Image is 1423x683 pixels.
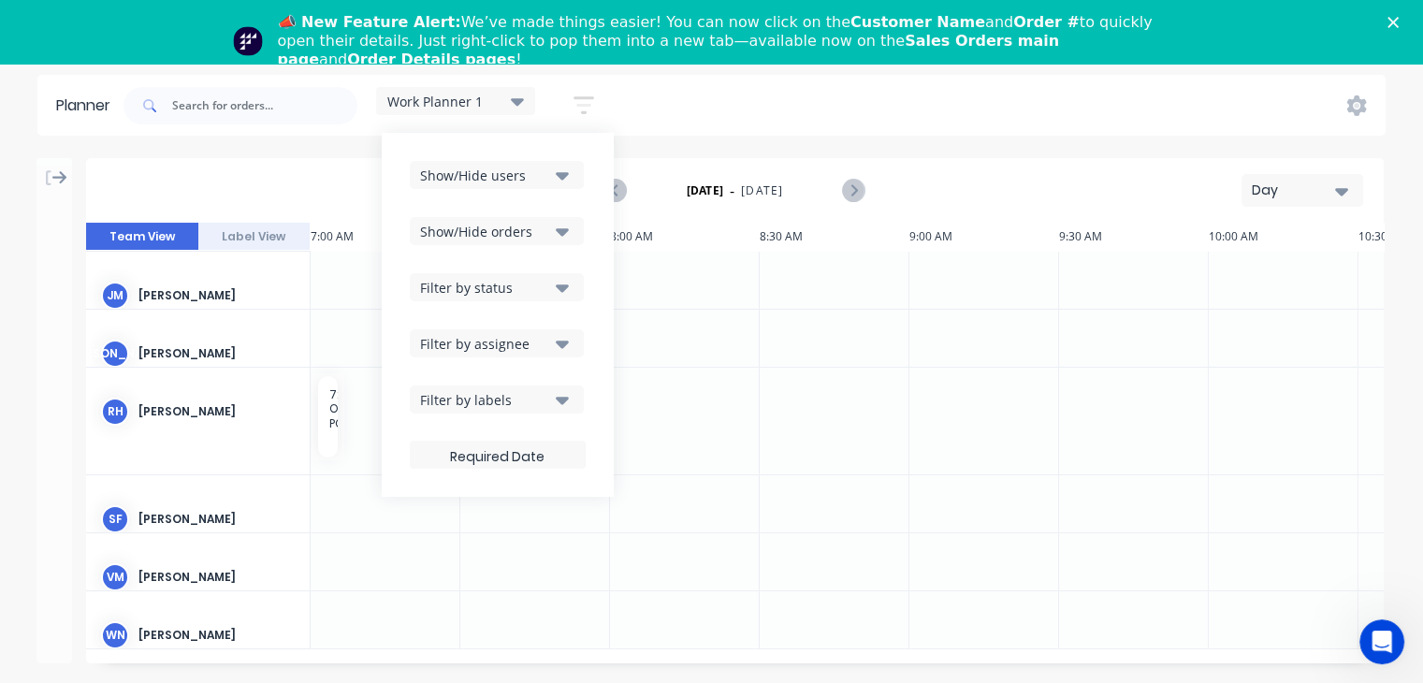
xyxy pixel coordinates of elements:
div: 9:00 AM [909,223,1059,251]
img: Profile image for Maricar [53,10,83,40]
div: Close [1387,17,1406,28]
button: go back [12,7,48,43]
div: Planner [56,94,120,117]
button: Show/Hide users [410,161,584,189]
span: [DATE] [741,182,783,199]
input: Search for orders... [172,87,357,124]
button: Upload attachment [89,540,104,555]
button: Previous page [605,179,627,202]
div: RH [101,398,129,426]
div: 9:30 AM [1059,223,1209,251]
div: We just want to save some labels for our work bays so we can allocate the work through the planne... [82,20,344,93]
div: [PERSON_NAME] [138,511,295,528]
div: [PERSON_NAME] [138,287,295,304]
div: We just want to save some labels for our work bays so we can allocate the work through the planne... [67,8,359,104]
div: I’m unable to add [PERSON_NAME] to this thread, so I’ll send the responses via email instead. [30,413,292,468]
div: I’m unable to add [PERSON_NAME] to this thread, so I’ll send the responses via email instead.Mari... [15,401,307,479]
div: Morning [PERSON_NAME], let me look into this now... [15,198,307,257]
button: Send a message… [321,532,351,562]
div: 7:00 AM [311,223,460,251]
div: Day [1252,181,1338,200]
div: [PERSON_NAME] [138,403,295,420]
b: Sales Orders main page [278,32,1059,68]
div: JM [101,282,129,310]
div: [PERSON_NAME] [138,627,295,644]
strong: [DATE] [687,182,724,199]
button: Filter by status [410,273,584,301]
div: We’ve made things easier! You can now click on the and to quickly open their details. Just right-... [278,13,1161,69]
div: Filter by assignee [420,334,550,354]
div: Morning [PERSON_NAME], let me look into this now... [30,210,292,246]
div: VM [101,563,129,591]
div: Christine says… [15,106,359,198]
b: Customer Name [850,13,985,31]
p: Active [91,23,128,42]
span: - [730,180,734,202]
div: WN [101,621,129,649]
input: Required Date [411,439,585,475]
b: Order Details pages [347,51,515,68]
h1: Maricar [91,9,147,23]
button: Gif picker [59,540,74,555]
div: Hi again [PERSON_NAME]...these questions are asked by [PERSON_NAME]. Can you please include him i... [82,283,344,375]
button: Day [1241,174,1363,207]
div: Hi again [PERSON_NAME]...these questions are asked by [PERSON_NAME]. Can you please include him i... [67,272,359,386]
div: Maricar says… [15,401,359,513]
div: 8:30 AM [760,223,909,251]
div: Christine says… [15,8,359,106]
span: 7:00 AM - 7:07 AM [329,386,428,402]
div: [PERSON_NAME] [101,340,129,368]
div: Maricar says… [15,198,359,272]
div: Maricar • 23h ago [30,483,133,494]
button: Label View [198,223,311,251]
div: 8:00 AM [610,223,760,251]
div: Also with the team view - we just want to save the workers without the admin staff on...how do we... [82,117,344,172]
span: Work Planner 1 [387,92,483,111]
div: [PERSON_NAME] [138,345,295,362]
button: Emoji picker [29,540,44,555]
div: 10:00 AM [1209,223,1358,251]
div: Also with the team view - we just want to save the workers without the admin staff on...how do we... [67,106,359,183]
div: Show/Hide orders [420,222,550,241]
button: Next page [842,179,864,202]
button: Filter by labels [410,385,584,414]
b: 📣 New Feature Alert: [278,13,461,31]
textarea: Message… [16,501,358,532]
div: Christine says… [15,272,359,401]
button: Home [327,7,362,43]
div: Filter by status [420,278,550,298]
iframe: Intercom live chat [1359,619,1404,664]
div: Filter by labels [420,390,550,410]
button: Filter by assignee [410,329,584,357]
b: Order # [1013,13,1080,31]
button: Show/Hide orders [410,217,584,245]
div: Show/Hide users [420,166,550,185]
button: Team View [86,223,198,251]
div: sf [101,505,129,533]
img: Profile image for Team [233,26,263,56]
div: [PERSON_NAME] [138,569,295,586]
